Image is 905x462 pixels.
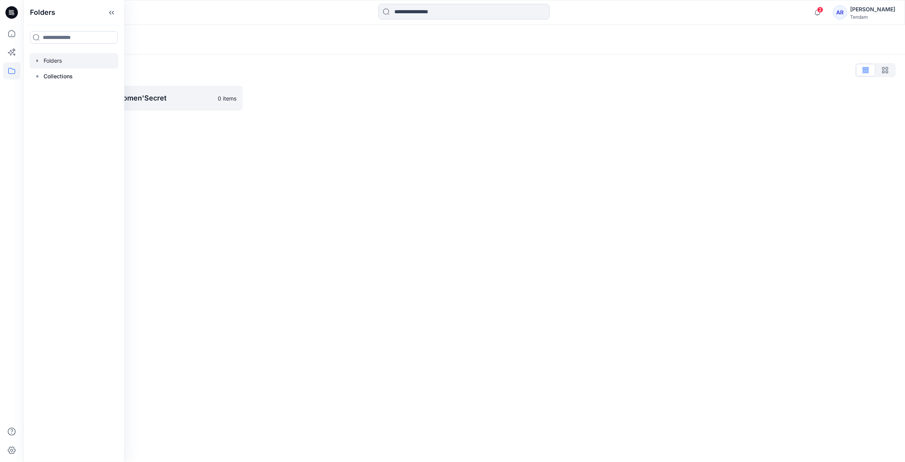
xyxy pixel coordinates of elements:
[44,72,73,81] p: Collections
[50,93,213,104] p: [PERSON_NAME] - Women'Secret
[833,5,847,19] div: AR
[850,5,895,14] div: [PERSON_NAME]
[218,94,236,102] p: 0 items
[33,86,243,111] a: [PERSON_NAME] - Women'Secret0 items
[817,7,823,13] span: 2
[850,14,895,20] div: Tendam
